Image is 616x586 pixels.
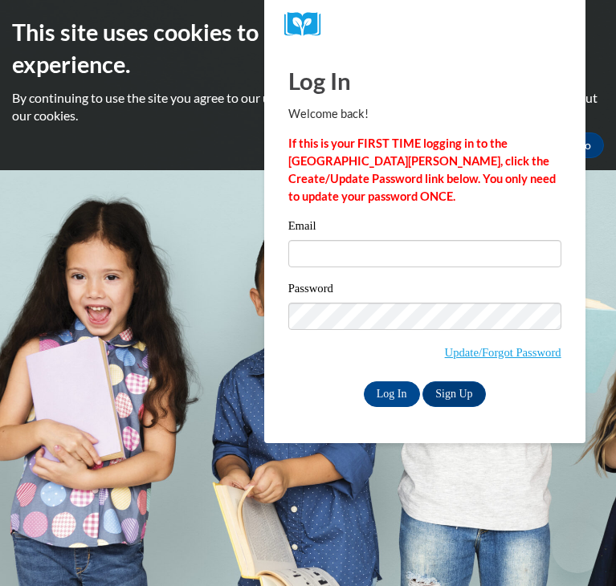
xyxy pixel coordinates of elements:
[288,105,561,123] p: Welcome back!
[552,522,603,573] iframe: Button to launch messaging window
[422,381,485,407] a: Sign Up
[364,381,420,407] input: Log In
[284,12,332,37] img: Logo brand
[288,220,561,236] label: Email
[12,89,604,124] p: By continuing to use the site you agree to our use of cookies. Use the ‘More info’ button to read...
[284,12,565,37] a: COX Campus
[12,16,604,81] h2: This site uses cookies to help improve your learning experience.
[445,346,561,359] a: Update/Forgot Password
[288,64,561,97] h1: Log In
[288,283,561,299] label: Password
[288,136,556,203] strong: If this is your FIRST TIME logging in to the [GEOGRAPHIC_DATA][PERSON_NAME], click the Create/Upd...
